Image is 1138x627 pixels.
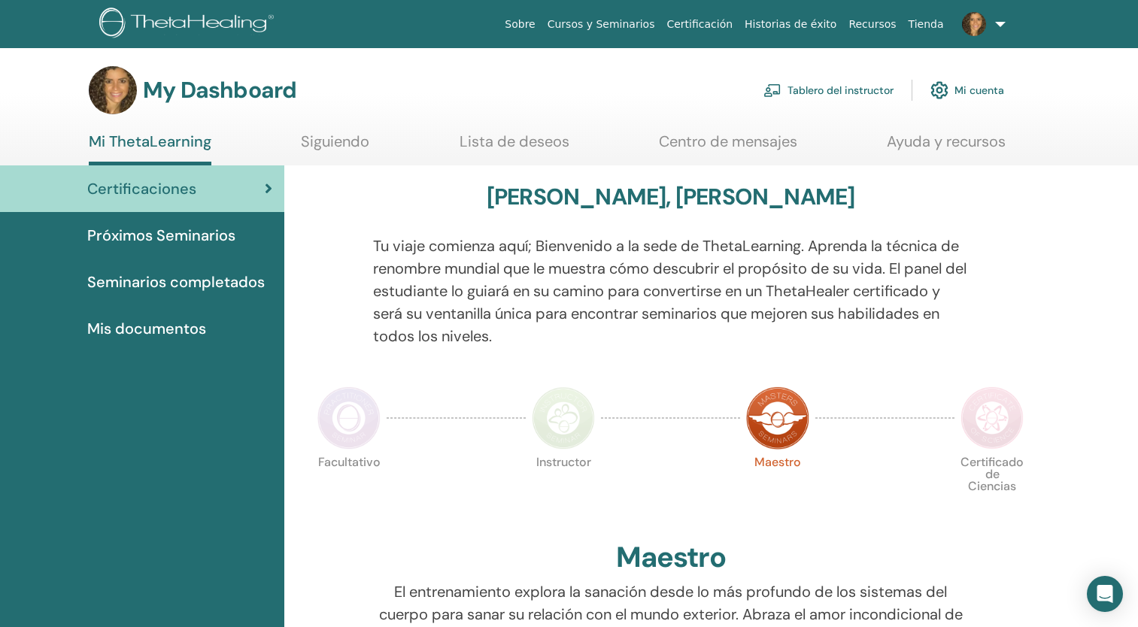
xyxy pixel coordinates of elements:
[143,77,296,104] h3: My Dashboard
[659,132,797,162] a: Centro de mensajes
[746,456,809,519] p: Maestro
[962,12,986,36] img: default.jpg
[542,11,661,38] a: Cursos y Seminarios
[739,11,842,38] a: Historias de éxito
[960,386,1024,450] img: Certificate of Science
[87,224,235,247] span: Próximos Seminarios
[763,74,894,107] a: Tablero del instructor
[87,271,265,293] span: Seminarios completados
[460,132,569,162] a: Lista de deseos
[89,132,211,165] a: Mi ThetaLearning
[373,235,968,347] p: Tu viaje comienza aquí; Bienvenido a la sede de ThetaLearning. Aprenda la técnica de renombre mun...
[99,8,279,41] img: logo.png
[763,83,781,97] img: chalkboard-teacher.svg
[930,74,1004,107] a: Mi cuenta
[87,177,196,200] span: Certificaciones
[532,456,595,519] p: Instructor
[317,456,381,519] p: Facultativo
[87,317,206,340] span: Mis documentos
[746,386,809,450] img: Master
[930,77,948,103] img: cog.svg
[842,11,902,38] a: Recursos
[1087,576,1123,612] div: Open Intercom Messenger
[616,541,726,575] h2: Maestro
[301,132,369,162] a: Siguiendo
[499,11,541,38] a: Sobre
[660,11,739,38] a: Certificación
[532,386,595,450] img: Instructor
[487,183,855,211] h3: [PERSON_NAME], [PERSON_NAME]
[903,11,950,38] a: Tienda
[317,386,381,450] img: Practitioner
[89,66,137,114] img: default.jpg
[887,132,1006,162] a: Ayuda y recursos
[960,456,1024,519] p: Certificado de Ciencias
